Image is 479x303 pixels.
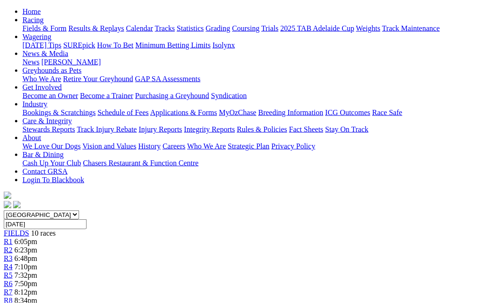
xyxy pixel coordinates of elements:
div: Care & Integrity [22,125,475,134]
a: Retire Your Greyhound [63,75,133,83]
div: Industry [22,108,475,117]
img: logo-grsa-white.png [4,192,11,199]
a: Track Maintenance [382,24,440,32]
a: Statistics [177,24,204,32]
div: Greyhounds as Pets [22,75,475,83]
a: [DATE] Tips [22,41,61,49]
a: Purchasing a Greyhound [135,92,209,100]
a: Track Injury Rebate [77,125,137,133]
a: Greyhounds as Pets [22,66,81,74]
a: R6 [4,280,13,288]
a: Isolynx [212,41,235,49]
a: Home [22,7,41,15]
a: R4 [4,263,13,271]
a: Chasers Restaurant & Function Centre [83,159,198,167]
a: Applications & Forms [150,108,217,116]
a: Injury Reports [138,125,182,133]
a: Stay On Track [325,125,368,133]
a: Calendar [126,24,153,32]
a: FIELDS [4,229,29,237]
a: Careers [162,142,185,150]
a: R7 [4,288,13,296]
a: GAP SA Assessments [135,75,201,83]
a: News [22,58,39,66]
a: Trials [261,24,278,32]
a: Fact Sheets [289,125,323,133]
a: Stewards Reports [22,125,75,133]
input: Select date [4,219,87,229]
a: Grading [206,24,230,32]
a: Become a Trainer [80,92,133,100]
a: Who We Are [187,142,226,150]
a: How To Bet [97,41,134,49]
a: Login To Blackbook [22,176,84,184]
a: History [138,142,160,150]
a: Care & Integrity [22,117,72,125]
img: facebook.svg [4,201,11,209]
span: 8:12pm [15,288,37,296]
span: 7:10pm [15,263,37,271]
div: Bar & Dining [22,159,475,167]
a: Race Safe [372,108,402,116]
a: [PERSON_NAME] [41,58,101,66]
span: 6:23pm [15,246,37,254]
a: Results & Replays [68,24,124,32]
div: Racing [22,24,475,33]
span: 7:32pm [15,271,37,279]
a: SUREpick [63,41,95,49]
a: Racing [22,16,44,24]
a: Syndication [211,92,247,100]
a: ICG Outcomes [325,108,370,116]
a: Integrity Reports [184,125,235,133]
a: R5 [4,271,13,279]
a: R3 [4,254,13,262]
div: News & Media [22,58,475,66]
a: R1 [4,238,13,245]
a: Schedule of Fees [97,108,148,116]
a: Breeding Information [258,108,323,116]
a: Wagering [22,33,51,41]
div: Get Involved [22,92,475,100]
a: Tracks [155,24,175,32]
span: 6:05pm [15,238,37,245]
a: Vision and Values [82,142,136,150]
a: Cash Up Your Club [22,159,81,167]
img: twitter.svg [13,201,21,209]
a: Get Involved [22,83,62,91]
a: News & Media [22,50,68,58]
a: Bar & Dining [22,151,64,159]
a: We Love Our Dogs [22,142,80,150]
a: Minimum Betting Limits [135,41,210,49]
span: 6:48pm [15,254,37,262]
a: Rules & Policies [237,125,287,133]
a: MyOzChase [219,108,256,116]
span: 7:50pm [15,280,37,288]
a: Strategic Plan [228,142,269,150]
a: Fields & Form [22,24,66,32]
a: 2025 TAB Adelaide Cup [280,24,354,32]
a: Coursing [232,24,260,32]
a: Become an Owner [22,92,78,100]
a: Who We Are [22,75,61,83]
a: Privacy Policy [271,142,315,150]
a: Industry [22,100,47,108]
a: R2 [4,246,13,254]
a: Bookings & Scratchings [22,108,95,116]
a: Contact GRSA [22,167,67,175]
span: 10 races [31,229,56,237]
a: About [22,134,41,142]
div: Wagering [22,41,475,50]
div: About [22,142,475,151]
a: Weights [356,24,380,32]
